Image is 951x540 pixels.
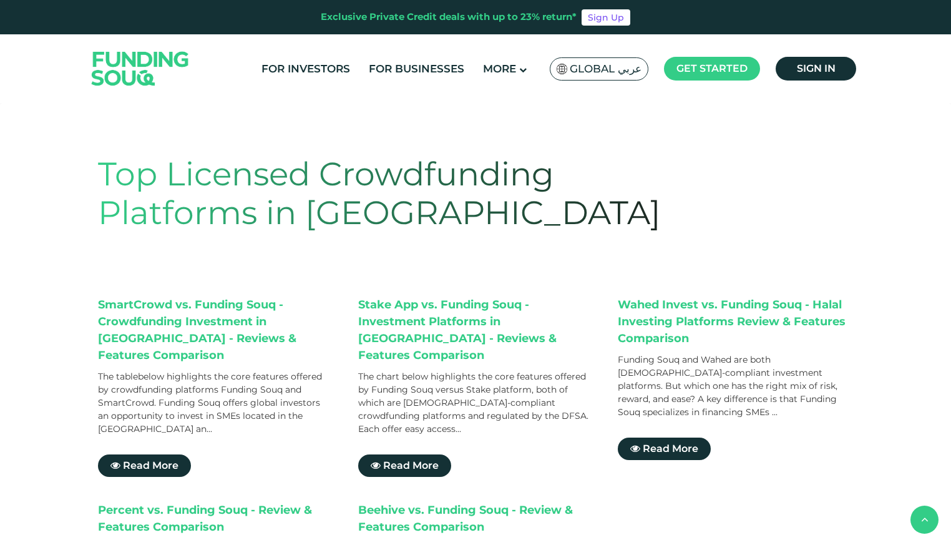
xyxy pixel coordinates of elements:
button: back [910,506,939,534]
img: Logo [79,37,202,100]
div: Percent vs. Funding Souq - Review & Features Comparison [98,502,333,539]
a: For Investors [258,59,353,79]
span: Read More [643,443,698,454]
span: Get started [676,62,748,74]
img: SA Flag [557,64,568,74]
div: Wahed Invest vs. Funding Souq - Halal Investing Platforms Review & Features Comparison [618,297,853,347]
span: Global عربي [570,62,641,76]
div: SmartCrowd vs. Funding Souq - Crowdfunding Investment in [GEOGRAPHIC_DATA] - Reviews & Features C... [98,297,333,364]
div: The chart below highlights the core features offered by Funding Souq versus Stake platform, both ... [358,370,593,436]
span: Sign in [797,62,836,74]
a: Sign in [776,57,856,81]
span: Read More [383,459,439,471]
div: Exclusive Private Credit deals with up to 23% return* [321,10,577,24]
a: Read More [618,438,711,460]
span: Read More [123,459,178,471]
a: Read More [98,454,191,477]
a: For Businesses [366,59,467,79]
div: Stake App vs. Funding Souq - Investment Platforms in [GEOGRAPHIC_DATA] - Reviews & Features Compa... [358,297,593,364]
a: Sign Up [582,9,630,26]
div: Funding Souq and Wahed are both [DEMOGRAPHIC_DATA]-compliant investment platforms. But which one ... [618,353,853,419]
span: More [483,62,516,75]
a: Read More [358,454,451,477]
h1: Top Licensed Crowdfunding Platforms in [GEOGRAPHIC_DATA] [98,155,702,233]
div: The tablebelow highlights the core features offered by crowdfunding platforms Funding Souq and Sm... [98,370,333,436]
div: Beehive vs. Funding Souq - Review & Features Comparison [358,502,593,539]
